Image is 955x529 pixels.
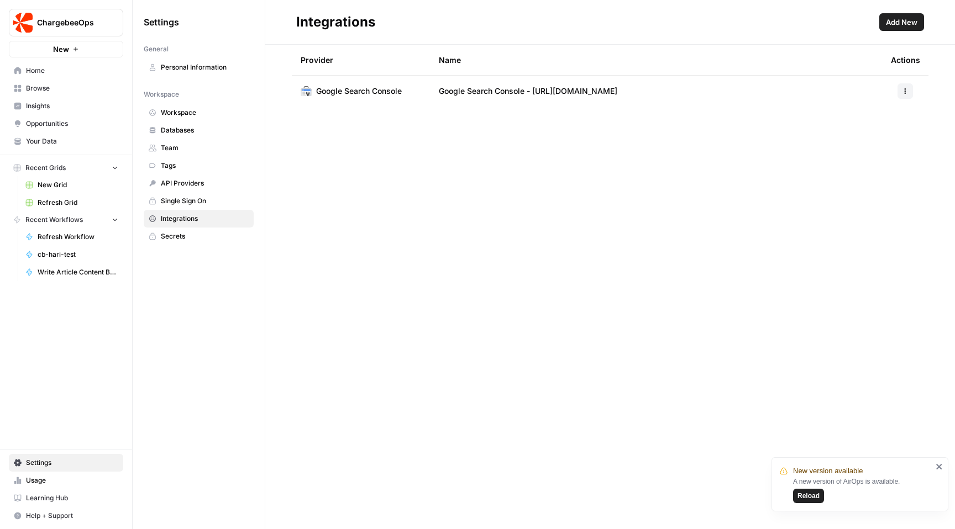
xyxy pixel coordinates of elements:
span: Single Sign On [161,196,249,206]
span: New Grid [38,180,118,190]
button: Recent Workflows [9,211,123,228]
button: Recent Grids [9,160,123,176]
a: Learning Hub [9,489,123,507]
a: Write Article Content Brief [20,263,123,281]
a: Team [144,139,254,157]
a: Secrets [144,228,254,245]
button: Help + Support [9,507,123,525]
img: ChargebeeOps Logo [13,13,33,33]
button: New [9,41,123,57]
span: New version available [793,465,863,477]
span: Secrets [161,231,249,241]
span: Team [161,143,249,153]
span: Settings [26,458,118,468]
a: cb-hari-test [20,246,123,263]
a: Tags [144,157,254,174]
span: Opportunities [26,119,118,129]
a: Refresh Grid [20,194,123,211]
span: Workspace [161,108,249,118]
span: Home [26,66,118,76]
div: Actions [891,45,920,75]
button: Add New [879,13,924,31]
button: Reload [793,489,824,503]
span: Your Data [26,136,118,146]
span: API Providers [161,178,249,188]
a: Workspace [144,104,254,121]
a: Insights [9,97,123,115]
a: Settings [9,454,123,472]
span: Databases [161,125,249,135]
div: Integrations [296,13,375,31]
div: A new version of AirOps is available. [793,477,932,503]
div: Provider [301,45,333,75]
a: Opportunities [9,115,123,133]
span: Google Search Console [316,86,402,97]
span: Recent Workflows [25,215,83,225]
span: Help + Support [26,511,118,521]
span: Learning Hub [26,493,118,503]
span: cb-hari-test [38,250,118,260]
span: Recent Grids [25,163,66,173]
span: Refresh Workflow [38,232,118,242]
a: API Providers [144,174,254,192]
button: close [936,462,943,471]
a: Your Data [9,133,123,150]
span: Tags [161,161,249,171]
a: Single Sign On [144,192,254,210]
span: Integrations [161,214,249,224]
span: Usage [26,475,118,485]
img: Google Search Console [301,86,312,97]
span: Browse [26,83,118,93]
span: Refresh Grid [38,198,118,208]
a: Home [9,62,123,80]
span: General [144,44,169,54]
span: Workspace [144,89,179,99]
a: Personal Information [144,59,254,76]
span: Reload [797,491,820,501]
span: New [53,44,69,55]
span: Insights [26,101,118,111]
span: Settings [144,15,179,29]
span: Add New [886,17,917,28]
div: Name [439,45,873,75]
span: Write Article Content Brief [38,267,118,277]
a: Usage [9,472,123,489]
a: Refresh Workflow [20,228,123,246]
a: Browse [9,80,123,97]
span: Google Search Console - [URL][DOMAIN_NAME] [439,86,617,97]
a: New Grid [20,176,123,194]
a: Databases [144,121,254,139]
a: Integrations [144,210,254,228]
button: Workspace: ChargebeeOps [9,9,123,36]
span: Personal Information [161,62,249,72]
span: ChargebeeOps [37,17,104,28]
